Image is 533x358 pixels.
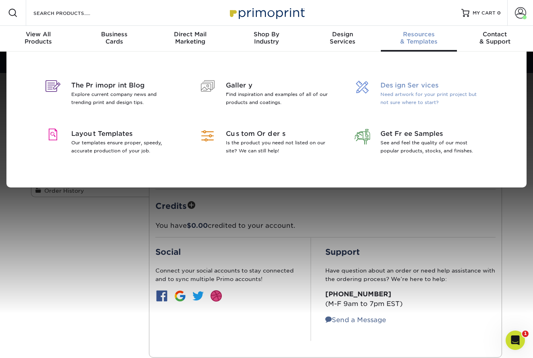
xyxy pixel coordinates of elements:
p: Need artwork for your print project but not sure where to start? [380,90,485,106]
a: Design Services Need artwork for your print project but not sure where to start? [350,71,492,119]
p: Our templates ensure proper, speedy, accurate production of your job. [71,139,176,155]
a: The Primoprint Blog Explore current company news and trending print and design tips. [41,71,183,119]
span: Business [76,31,152,38]
span: Get Free Samples [380,129,485,139]
a: BusinessCards [76,26,152,52]
div: & Templates [381,31,457,45]
input: SEARCH PRODUCTS..... [33,8,111,18]
span: Resources [381,31,457,38]
span: Layout Templates [71,129,176,139]
div: & Support [457,31,533,45]
p: Is the product you need not listed on our site? We can still help! [226,139,330,155]
span: Design [305,31,381,38]
span: Direct Mail [152,31,228,38]
div: Services [305,31,381,45]
span: Contact [457,31,533,38]
span: Design Services [380,81,485,90]
a: Shop ByIndustry [228,26,304,52]
div: Cards [76,31,152,45]
iframe: Intercom live chat [506,331,525,350]
a: Contact& Support [457,26,533,52]
a: Direct MailMarketing [152,26,228,52]
span: Shop By [228,31,304,38]
a: Send a Message [325,316,386,324]
p: See and feel the quality of our most popular products, stocks, and finishes. [380,139,485,155]
a: Gallery Find inspiration and examples of all of our products and coatings. [195,71,338,119]
a: Layout Templates Our templates ensure proper, speedy, accurate production of your job. [41,119,183,168]
div: Industry [228,31,304,45]
p: Explore current company news and trending print and design tips. [71,90,176,106]
span: 0 [497,10,501,16]
a: Resources& Templates [381,26,457,52]
span: Gallery [226,81,330,90]
span: 1 [522,331,529,337]
span: Custom Orders [226,129,330,139]
img: Primoprint [226,4,307,21]
span: The Primoprint Blog [71,81,176,90]
a: Get Free Samples See and feel the quality of our most popular products, stocks, and finishes. [350,119,492,168]
div: Marketing [152,31,228,45]
p: Find inspiration and examples of all of our products and coatings. [226,90,330,106]
span: MY CART [473,10,496,17]
a: DesignServices [305,26,381,52]
a: Custom Orders Is the product you need not listed on our site? We can still help! [195,119,338,168]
